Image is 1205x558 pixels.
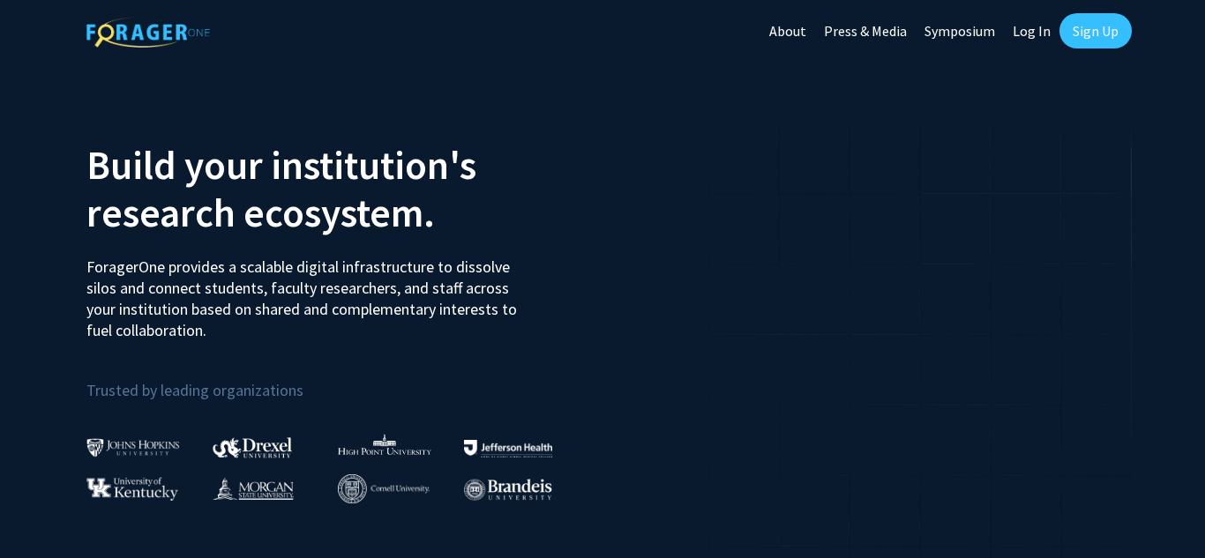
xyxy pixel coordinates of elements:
[86,141,589,236] h2: Build your institution's research ecosystem.
[338,474,430,503] img: Cornell University
[86,477,178,501] img: University of Kentucky
[213,477,294,500] img: Morgan State University
[86,17,210,48] img: ForagerOne Logo
[86,243,529,341] p: ForagerOne provides a scalable digital infrastructure to dissolve silos and connect students, fac...
[464,479,552,501] img: Brandeis University
[86,355,589,404] p: Trusted by leading organizations
[338,434,431,455] img: High Point University
[1059,13,1132,48] a: Sign Up
[464,440,552,457] img: Thomas Jefferson University
[213,437,292,458] img: Drexel University
[86,438,180,457] img: Johns Hopkins University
